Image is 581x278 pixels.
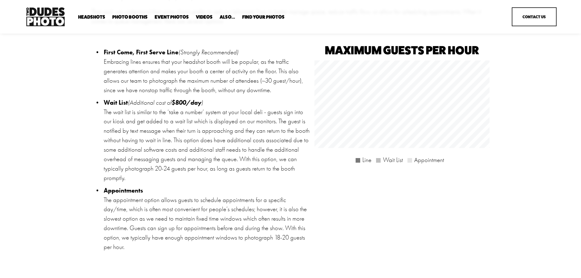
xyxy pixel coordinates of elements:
[220,15,235,20] span: Also...
[104,48,178,56] strong: First Come, First Serve Line
[104,99,128,106] strong: Wait List
[356,155,372,165] li: Line
[78,15,105,20] span: Headshots
[104,98,311,183] p: The wait list is similar to the ‘take a number’ system at your local deli - guests sign into our ...
[242,14,285,20] a: folder dropdown
[78,14,105,20] a: folder dropdown
[104,48,311,95] p: Embracing lines ensures that your headshot booth will be popular, as the traffic generates attent...
[512,7,557,26] a: Contact Us
[104,186,311,252] p: The appointment option allows guests to schedule appointments for a specific day/time, which is o...
[112,15,148,20] span: Photo Booths
[376,155,403,165] li: Wait List
[407,155,444,165] li: Appointment
[178,49,238,56] em: (Strongly Recommended)
[104,186,143,194] strong: Appointments
[201,99,203,106] em: )
[242,15,285,20] span: Find Your Photos
[171,99,201,106] em: $800/day
[155,14,189,20] a: Event Photos
[220,14,235,20] a: folder dropdown
[112,14,148,20] a: folder dropdown
[24,6,66,28] img: Two Dudes Photo | Headshots, Portraits &amp; Photo Booths
[314,45,490,56] h2: Maximum guests per hour
[128,99,171,106] em: (Additional cost of
[196,14,213,20] a: Videos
